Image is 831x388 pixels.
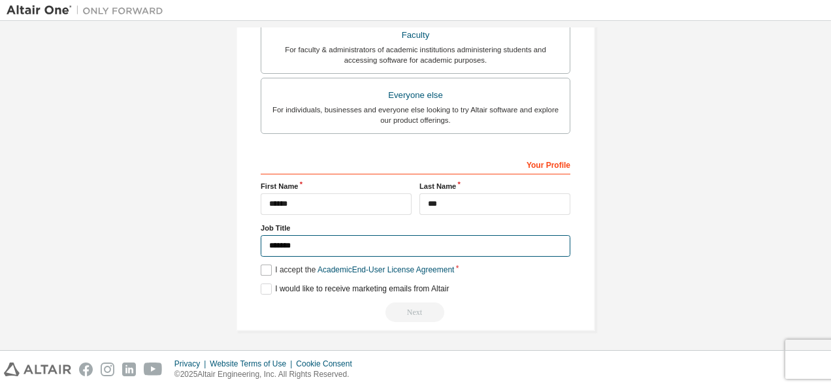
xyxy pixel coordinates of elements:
div: Everyone else [269,86,562,105]
div: Privacy [174,359,210,369]
img: Altair One [7,4,170,17]
img: youtube.svg [144,363,163,376]
img: instagram.svg [101,363,114,376]
img: altair_logo.svg [4,363,71,376]
div: For faculty & administrators of academic institutions administering students and accessing softwa... [269,44,562,65]
label: Job Title [261,223,570,233]
div: Read and acccept EULA to continue [261,302,570,322]
div: Faculty [269,26,562,44]
img: linkedin.svg [122,363,136,376]
img: facebook.svg [79,363,93,376]
label: I would like to receive marketing emails from Altair [261,283,449,295]
label: Last Name [419,181,570,191]
div: Your Profile [261,154,570,174]
div: Cookie Consent [296,359,359,369]
div: Website Terms of Use [210,359,296,369]
p: © 2025 Altair Engineering, Inc. All Rights Reserved. [174,369,360,380]
div: For individuals, businesses and everyone else looking to try Altair software and explore our prod... [269,105,562,125]
label: First Name [261,181,412,191]
label: I accept the [261,265,454,276]
a: Academic End-User License Agreement [318,265,454,274]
